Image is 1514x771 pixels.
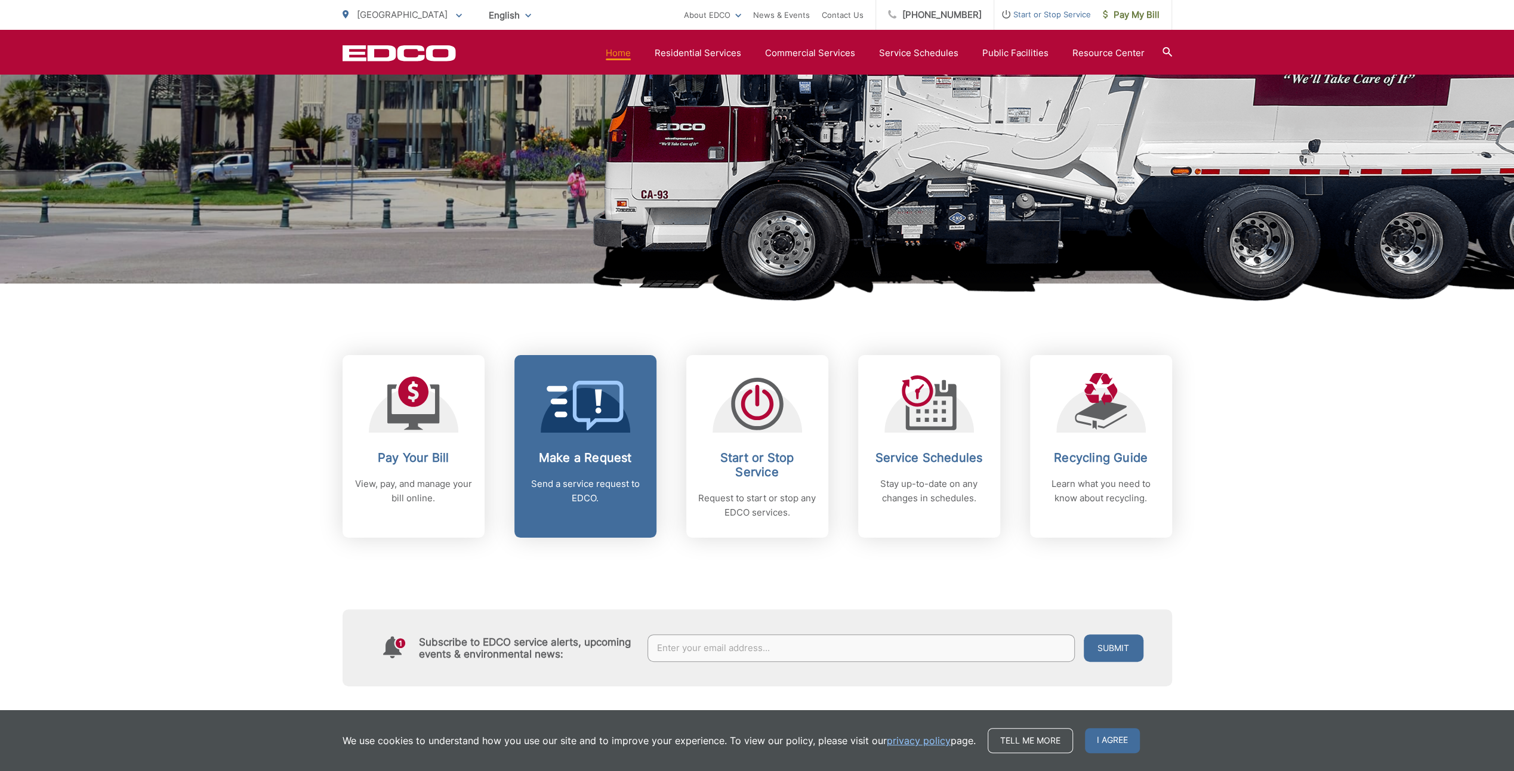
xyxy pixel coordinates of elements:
[684,8,741,22] a: About EDCO
[526,451,645,465] h2: Make a Request
[606,46,631,60] a: Home
[988,728,1073,753] a: Tell me more
[354,451,473,465] h2: Pay Your Bill
[655,46,741,60] a: Residential Services
[982,46,1049,60] a: Public Facilities
[765,46,855,60] a: Commercial Services
[1085,728,1140,753] span: I agree
[1072,46,1145,60] a: Resource Center
[419,636,636,660] h4: Subscribe to EDCO service alerts, upcoming events & environmental news:
[357,9,448,20] span: [GEOGRAPHIC_DATA]
[514,355,656,538] a: Make a Request Send a service request to EDCO.
[858,355,1000,538] a: Service Schedules Stay up-to-date on any changes in schedules.
[1084,634,1143,662] button: Submit
[343,733,976,748] p: We use cookies to understand how you use our site and to improve your experience. To view our pol...
[480,5,540,26] span: English
[1103,8,1160,22] span: Pay My Bill
[870,477,988,505] p: Stay up-to-date on any changes in schedules.
[526,477,645,505] p: Send a service request to EDCO.
[822,8,864,22] a: Contact Us
[343,355,485,538] a: Pay Your Bill View, pay, and manage your bill online.
[1042,451,1160,465] h2: Recycling Guide
[647,634,1075,662] input: Enter your email address...
[753,8,810,22] a: News & Events
[1030,355,1172,538] a: Recycling Guide Learn what you need to know about recycling.
[887,733,951,748] a: privacy policy
[698,451,816,479] h2: Start or Stop Service
[1042,477,1160,505] p: Learn what you need to know about recycling.
[354,477,473,505] p: View, pay, and manage your bill online.
[698,491,816,520] p: Request to start or stop any EDCO services.
[879,46,958,60] a: Service Schedules
[343,45,456,61] a: EDCD logo. Return to the homepage.
[870,451,988,465] h2: Service Schedules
